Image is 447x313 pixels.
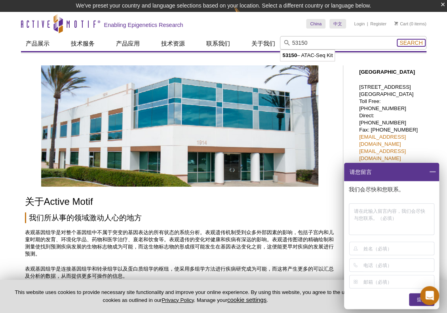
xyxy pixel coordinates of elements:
strong: [GEOGRAPHIC_DATA] [359,69,415,75]
input: 邮箱（必填） [363,275,433,288]
a: Register [370,21,386,27]
a: 产品展示 [21,36,54,51]
p: This website uses cookies to provide necessary site functionality and improve your online experie... [13,289,358,304]
img: Your Cart [394,21,398,25]
h2: Enabling Epigenetics Research [104,21,183,29]
a: Privacy Policy [162,297,194,303]
a: 技术资源 [156,36,190,51]
input: Keyword, Cat. No. [280,36,426,50]
li: – ATAC-Seq Kit [280,50,335,61]
p: 表观基因组学是连接基因组学和转录组学以及蛋白质组学的枢纽，使采用多组学方法进行疾病研究成为可能，而这将产生更多的可以汇总及分析的数据，从而提供更多可操作的信息。 [25,265,335,280]
strong: 53150 [282,52,297,58]
a: [EMAIL_ADDRESS][DOMAIN_NAME] [359,148,406,161]
p: [STREET_ADDRESS] [GEOGRAPHIC_DATA] Toll Free: [PHONE_NUMBER] Direct: [PHONE_NUMBER] Fax: [PHONE_N... [359,84,422,162]
a: 技术服务 [66,36,99,51]
button: Search [397,39,425,46]
p: 表观基因组学是对整个基因组中不属于突变的基因表达的所有状态的系统分析。表观遗传机制受到众多外部因素的影响，包括子宫内和儿童时期的发育、环境化学品、药物和医学治疗、衰老和饮食等。表观遗传的变化对健... [25,229,335,258]
li: | [367,19,368,29]
h2: 我们所从事的领域激动人心的地方 [25,212,335,223]
a: 中文 [329,19,346,29]
a: Cart [394,21,408,27]
a: 产品应用 [111,36,145,51]
li: (0 items) [394,19,426,29]
a: China [306,19,325,29]
img: Change Here [234,6,255,25]
div: Open Intercom Messenger [420,286,439,305]
input: 电话（必填） [363,259,433,271]
button: cookie settings [227,296,266,303]
a: Login [354,21,365,27]
h1: 关于Active Motif [25,197,335,208]
div: 提交 [409,293,434,306]
span: 请您留言 [349,163,372,181]
span: Search [399,40,422,46]
a: 关于我们 [247,36,280,51]
a: 联系我们 [202,36,235,51]
p: 我们会尽快和您联系。 [349,186,436,193]
input: 姓名（必填） [363,242,433,255]
a: [EMAIL_ADDRESS][DOMAIN_NAME] [359,134,406,147]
